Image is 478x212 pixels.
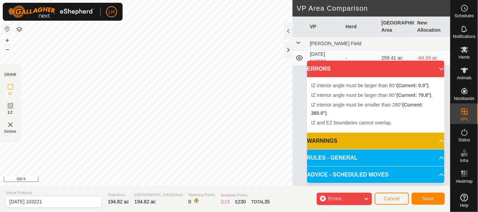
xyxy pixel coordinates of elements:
a: Privacy Policy [198,177,224,183]
a: Help [451,191,478,210]
td: -64.59 ac [414,51,450,65]
span: Animals [457,76,472,80]
td: [DATE] 112223 [307,51,343,65]
b: (Current: 0.0°) [396,83,429,88]
div: - [346,54,376,62]
span: Watering Points [189,192,215,198]
span: Heatmap [456,179,473,183]
span: EZ [8,110,13,115]
span: ERRORS [307,65,331,73]
p-accordion-header: RULES - GENERAL [307,150,444,166]
img: VP [6,121,15,129]
span: IZ [9,91,12,96]
span: Errors [328,196,341,201]
span: WARNINGS [307,137,337,145]
span: ADVICE - SCHEDULED MOVES [307,171,389,179]
span: Virtual Paddock [6,190,102,196]
span: IZ interior angle must be larger than 80° . [311,92,433,98]
span: 194.82 ac [135,199,156,204]
button: – [3,45,11,53]
span: Status [458,138,470,142]
b: (Current: 79.8°) [396,92,431,98]
span: VPs [460,117,468,121]
span: IZ interior angle must be smaller than 280° . [311,102,423,116]
th: New Allocation [414,17,450,37]
td: 259.41 ac [379,51,415,65]
span: Help [460,203,469,208]
span: 194.82 ac [108,199,129,204]
span: Total Area [108,192,129,198]
div: IZ [221,198,230,205]
span: 19 [224,199,230,204]
th: VP [307,17,343,37]
h2: VP Area Comparison [297,4,450,12]
a: Contact Us [232,177,252,183]
span: [GEOGRAPHIC_DATA] Area [135,192,183,198]
span: RULES - GENERAL [307,154,358,162]
span: IZ and EZ boundaries cannot overlap. [311,120,392,125]
span: Notifications [453,34,476,39]
span: Cancel [384,196,400,201]
span: 35 [265,199,270,204]
th: [GEOGRAPHIC_DATA] Area [379,17,415,37]
p-accordion-content: ERRORS [307,77,444,132]
p-accordion-header: ERRORS [307,61,444,77]
span: Herds [459,55,470,59]
img: Gallagher Logo [8,6,95,18]
span: Schedules [455,14,474,18]
span: Available Points [221,192,270,198]
button: Save [412,193,445,205]
p-accordion-header: ADVICE - SCHEDULED MOVES [307,166,444,183]
span: Infra [460,159,468,163]
p-accordion-header: WARNINGS [307,133,444,149]
div: DRAW [4,72,16,77]
span: 30 [241,199,246,204]
div: TOTAL [251,198,270,205]
span: Neckbands [454,97,475,101]
button: Map Layers [15,25,23,33]
div: EZ [235,198,246,205]
span: LH [108,8,115,16]
span: IZ interior angle must be larger than 80° . [311,83,430,88]
span: Delete [4,129,17,134]
button: Cancel [375,193,409,205]
span: [PERSON_NAME] Field [310,41,361,46]
button: Reset Map [3,25,11,33]
th: Herd [343,17,379,37]
span: Save [422,196,434,201]
button: + [3,36,11,44]
span: 0 [189,199,191,204]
